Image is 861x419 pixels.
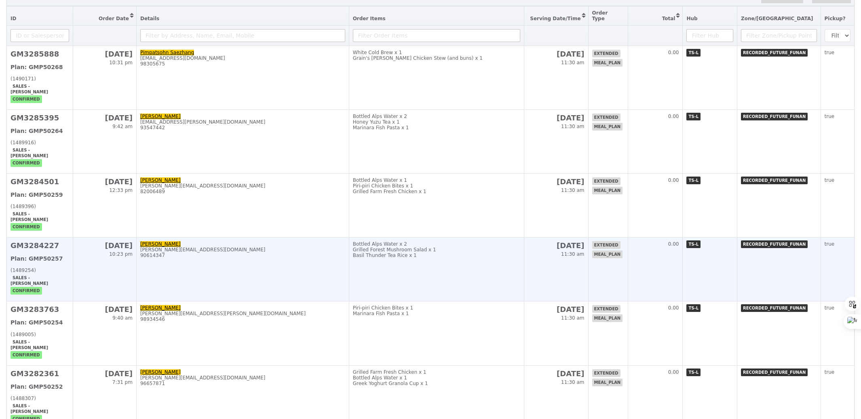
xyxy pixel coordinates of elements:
[11,274,50,287] span: Sales - [PERSON_NAME]
[11,140,69,145] div: (1489916)
[112,315,133,321] span: 9:40 am
[11,223,42,231] span: confirmed
[140,381,345,386] div: 96657871
[140,305,181,311] a: [PERSON_NAME]
[353,189,521,194] div: Grilled Farm Fresh Chicken x 1
[11,396,69,401] div: (1488307)
[592,59,623,67] span: meal_plan
[140,183,345,189] div: [PERSON_NAME][EMAIL_ADDRESS][DOMAIN_NAME]
[592,369,620,377] span: extended
[140,316,345,322] div: 98934546
[741,29,817,42] input: Filter Zone/Pickup Point
[741,177,808,184] span: RECORDED_FUTURE_FUNAN
[11,50,69,58] h2: GM3285888
[11,159,42,167] span: confirmed
[561,315,584,321] span: 11:30 am
[353,375,521,381] div: Bottled Alps Water x 1
[11,95,42,103] span: confirmed
[668,305,679,311] span: 0.00
[353,114,521,119] div: Bottled Alps Water x 2
[592,10,608,21] span: Order Type
[686,368,701,376] span: TS-L
[528,177,584,186] h2: [DATE]
[592,305,620,313] span: extended
[592,123,623,131] span: meal_plan
[140,241,181,247] a: [PERSON_NAME]
[11,241,69,250] h2: GM3284227
[140,247,345,253] div: [PERSON_NAME][EMAIL_ADDRESS][DOMAIN_NAME]
[353,16,386,21] span: Order Items
[528,305,584,314] h2: [DATE]
[11,332,69,337] div: (1489005)
[11,383,69,390] h3: Plan: GMP50252
[825,369,835,375] span: true
[561,60,584,65] span: 11:30 am
[11,319,69,326] h3: Plan: GMP50254
[353,369,521,375] div: Grilled Farm Fresh Chicken x 1
[11,369,69,378] h2: GM3282361
[77,241,133,250] h2: [DATE]
[686,240,701,248] span: TS-L
[11,210,50,223] span: Sales - [PERSON_NAME]
[686,29,733,42] input: Filter Hub
[11,338,50,352] span: Sales - [PERSON_NAME]
[11,16,16,21] span: ID
[592,187,623,194] span: meal_plan
[140,29,345,42] input: Filter by Address, Name, Email, Mobile
[353,177,521,183] div: Bottled Alps Water x 1
[140,189,345,194] div: 82006489
[140,119,345,125] div: [EMAIL_ADDRESS][PERSON_NAME][DOMAIN_NAME]
[112,379,133,385] span: 7:31 pm
[741,240,808,248] span: RECORDED_FUTURE_FUNAN
[140,125,345,131] div: 93547442
[592,241,620,249] span: extended
[11,192,69,198] h3: Plan: GMP50259
[825,241,835,247] span: true
[686,113,701,120] span: TS-L
[825,305,835,311] span: true
[592,177,620,185] span: extended
[140,369,181,375] a: [PERSON_NAME]
[77,305,133,314] h2: [DATE]
[353,241,521,247] div: Bottled Alps Water x 2
[668,241,679,247] span: 0.00
[686,304,701,312] span: TS-L
[109,251,133,257] span: 10:23 pm
[353,183,521,189] div: Piri-piri Chicken Bites x 1
[741,16,813,21] span: Zone/[GEOGRAPHIC_DATA]
[77,369,133,378] h2: [DATE]
[668,177,679,183] span: 0.00
[592,50,620,57] span: extended
[561,187,584,193] span: 11:30 am
[77,114,133,122] h2: [DATE]
[825,114,835,119] span: true
[592,251,623,258] span: meal_plan
[140,61,345,67] div: 98305675
[140,177,181,183] a: [PERSON_NAME]
[11,351,42,359] span: confirmed
[140,55,345,61] div: [EMAIL_ADDRESS][DOMAIN_NAME]
[353,119,521,125] div: Honey Yuzu Tea x 1
[741,49,808,57] span: RECORDED_FUTURE_FUNAN
[741,113,808,120] span: RECORDED_FUTURE_FUNAN
[353,381,521,386] div: Greek Yoghurt Granola Cup x 1
[353,311,521,316] div: Marinara Fish Pasta x 1
[353,50,521,55] div: White Cold Brew x 1
[140,114,181,119] a: [PERSON_NAME]
[11,305,69,314] h2: GM3283763
[140,375,345,381] div: [PERSON_NAME][EMAIL_ADDRESS][DOMAIN_NAME]
[592,114,620,121] span: extended
[11,128,69,134] h3: Plan: GMP50264
[528,114,584,122] h2: [DATE]
[11,204,69,209] div: (1489396)
[528,241,584,250] h2: [DATE]
[686,177,701,184] span: TS-L
[11,287,42,295] span: confirmed
[11,64,69,70] h3: Plan: GMP50268
[140,253,345,258] div: 90614347
[11,146,50,160] span: Sales - [PERSON_NAME]
[528,369,584,378] h2: [DATE]
[11,76,69,82] div: (1490171)
[140,311,345,316] div: [PERSON_NAME][EMAIL_ADDRESS][PERSON_NAME][DOMAIN_NAME]
[741,368,808,376] span: RECORDED_FUTURE_FUNAN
